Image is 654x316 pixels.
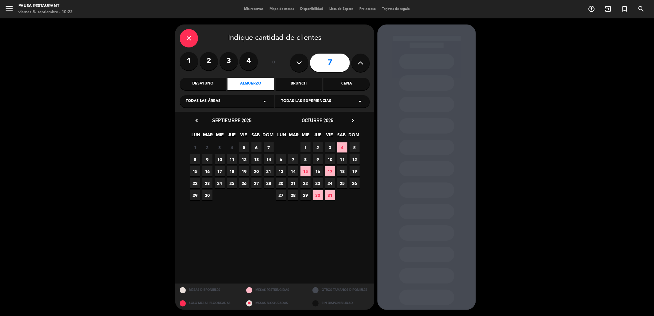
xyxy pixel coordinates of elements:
span: MAR [203,131,213,141]
span: 13 [251,154,262,164]
span: 5 [239,142,249,152]
span: 4 [337,142,347,152]
span: 10 [215,154,225,164]
span: 21 [264,166,274,176]
span: 30 [202,190,212,200]
span: 14 [288,166,298,176]
span: SAB [251,131,261,141]
i: menu [5,4,14,13]
span: 21 [288,178,298,188]
span: 7 [264,142,274,152]
div: viernes 5. septiembre - 10:22 [18,9,73,15]
span: SAB [337,131,347,141]
span: 12 [350,154,360,164]
span: 19 [350,166,360,176]
span: 27 [276,190,286,200]
div: Pausa Restaurant [18,3,73,9]
span: 8 [190,154,200,164]
div: Cena [323,78,370,90]
span: 8 [300,154,311,164]
span: Lista de Espera [326,7,356,11]
span: octubre 2025 [302,117,334,123]
i: arrow_drop_down [356,98,364,105]
div: Almuerzo [228,78,274,90]
span: 26 [350,178,360,188]
span: 22 [300,178,311,188]
span: JUE [227,131,237,141]
span: Pre-acceso [356,7,379,11]
div: OTROS TAMAÑOS DIPONIBLES [308,284,374,297]
span: 11 [337,154,347,164]
i: chevron_left [193,117,200,124]
span: Todas las áreas [186,98,220,104]
div: Indique cantidad de clientes [180,29,370,47]
span: 28 [288,190,298,200]
span: 2 [313,142,323,152]
span: 29 [300,190,311,200]
span: 17 [215,166,225,176]
span: 11 [227,154,237,164]
div: ó [264,52,284,73]
span: LUN [277,131,287,141]
span: 12 [239,154,249,164]
label: 3 [220,52,238,70]
span: DOM [349,131,359,141]
span: Mis reservas [241,7,266,11]
div: MESAS DISPONIBLES [175,284,242,297]
span: 14 [264,154,274,164]
span: DOM [263,131,273,141]
span: 15 [300,166,311,176]
span: 28 [264,178,274,188]
span: 9 [202,154,212,164]
span: 24 [215,178,225,188]
span: Todas las experiencias [281,98,331,104]
span: 3 [325,142,335,152]
div: Brunch [276,78,322,90]
i: add_circle_outline [588,5,595,13]
div: MESAS BLOQUEADAS [242,297,308,310]
span: 17 [325,166,335,176]
span: 2 [202,142,212,152]
span: 7 [288,154,298,164]
span: 31 [325,190,335,200]
span: 10 [325,154,335,164]
span: MAR [289,131,299,141]
i: turned_in_not [621,5,628,13]
button: menu [5,4,14,15]
span: 9 [313,154,323,164]
div: SOLO MESAS BLOQUEADAS [175,297,242,310]
span: Mapa de mesas [266,7,297,11]
span: 22 [190,178,200,188]
i: chevron_right [350,117,356,124]
span: septiembre 2025 [212,117,251,123]
span: 18 [227,166,237,176]
span: 25 [337,178,347,188]
label: 4 [239,52,258,70]
label: 1 [180,52,198,70]
i: exit_to_app [604,5,612,13]
span: 20 [251,166,262,176]
span: 26 [239,178,249,188]
span: 13 [276,166,286,176]
span: 23 [313,178,323,188]
span: 29 [190,190,200,200]
span: 4 [227,142,237,152]
span: 18 [337,166,347,176]
span: Tarjetas de regalo [379,7,413,11]
span: MIE [301,131,311,141]
i: arrow_drop_down [261,98,268,105]
span: 1 [190,142,200,152]
span: 30 [313,190,323,200]
div: Desayuno [180,78,226,90]
span: 20 [276,178,286,188]
span: VIE [239,131,249,141]
label: 2 [200,52,218,70]
span: 16 [313,166,323,176]
span: 6 [276,154,286,164]
span: 5 [350,142,360,152]
span: MIE [215,131,225,141]
span: LUN [191,131,201,141]
span: 25 [227,178,237,188]
div: SIN DISPONIBILIDAD [308,297,374,310]
span: 6 [251,142,262,152]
